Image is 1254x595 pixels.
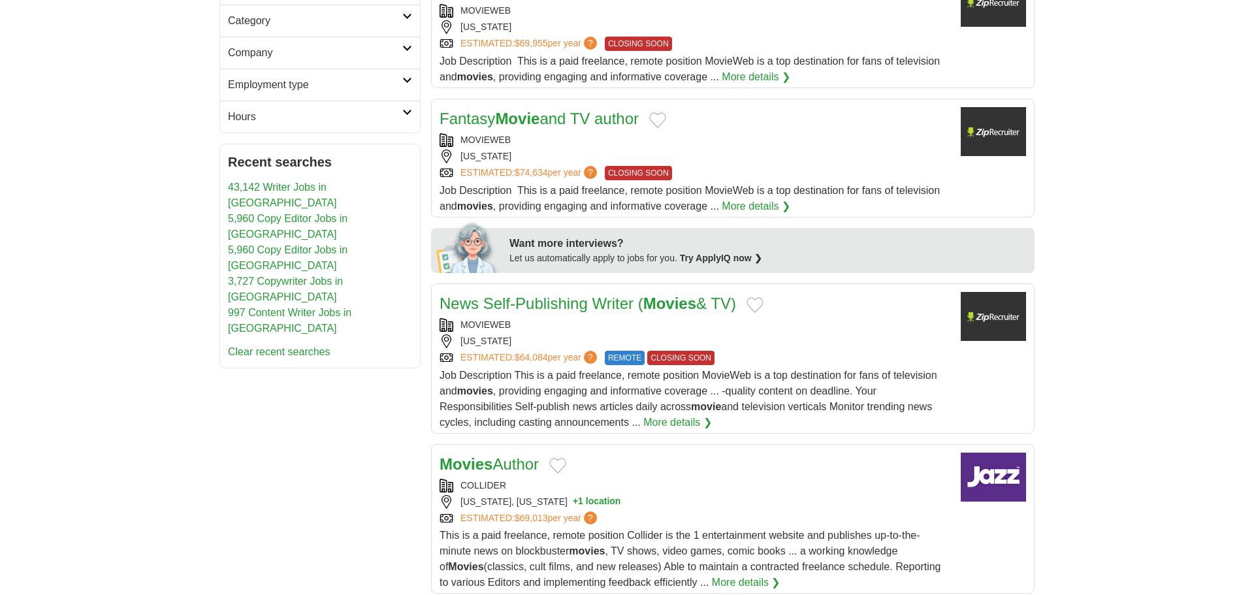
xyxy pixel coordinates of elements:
button: Add to favorite jobs [649,112,666,128]
a: Hours [220,101,420,133]
a: News Self-Publishing Writer (Movies& TV) [440,295,736,312]
a: Try ApplyIQ now ❯ [680,253,762,263]
strong: Movies [448,561,483,572]
h2: Category [228,13,402,29]
div: [US_STATE] [440,334,950,348]
span: CLOSING SOON [605,166,672,180]
span: $69,013 [515,513,548,523]
div: COLLIDER [440,479,950,492]
span: CLOSING SOON [605,37,672,51]
a: 43,142 Writer Jobs in [GEOGRAPHIC_DATA] [228,182,337,208]
button: Add to favorite jobs [747,297,764,313]
strong: Movie [495,110,539,127]
button: Add to favorite jobs [549,458,566,474]
a: More details ❯ [712,575,780,590]
strong: movies [569,545,605,556]
span: ? [584,511,597,524]
a: 5,960 Copy Editor Jobs in [GEOGRAPHIC_DATA] [228,244,347,271]
strong: Movies [440,455,492,473]
span: ? [584,351,597,364]
a: ESTIMATED:$74,634per year? [460,166,600,180]
span: $69,955 [515,38,548,48]
a: Category [220,5,420,37]
a: More details ❯ [643,415,712,430]
a: More details ❯ [722,199,790,214]
a: ESTIMATED:$69,013per year? [460,511,600,525]
a: More details ❯ [722,69,790,85]
span: Job Description ​ This is a paid freelance, remote position MovieWeb is a top destination for fan... [440,56,940,82]
span: Job Description This is a paid freelance, remote position MovieWeb is a top destination for fans ... [440,370,937,428]
img: Company logo [961,453,1026,502]
img: apply-iq-scientist.png [436,221,500,273]
div: MOVIEWEB [440,4,950,18]
span: + [573,495,578,509]
a: Clear recent searches [228,346,330,357]
div: [US_STATE], [US_STATE] [440,495,950,509]
a: FantasyMovieand TV author [440,110,639,127]
h2: Employment type [228,77,402,93]
a: Employment type [220,69,420,101]
strong: movies [457,201,493,212]
h2: Hours [228,109,402,125]
div: [US_STATE] [440,20,950,34]
strong: movie [691,401,721,412]
img: Company logo [961,107,1026,156]
span: REMOTE [605,351,645,365]
strong: Movies [643,295,696,312]
img: Company logo [961,292,1026,341]
div: Let us automatically apply to jobs for you. [509,251,1027,265]
a: ESTIMATED:$64,084per year? [460,351,600,365]
span: This is a paid freelance, remote position Collider is the 1 entertainment website and publishes u... [440,530,941,588]
div: [US_STATE] [440,150,950,163]
strong: movies [457,385,493,396]
a: ESTIMATED:$69,955per year? [460,37,600,51]
div: MOVIEWEB [440,133,950,147]
button: +1 location [573,495,621,509]
a: MoviesAuthor [440,455,539,473]
strong: movies [457,71,493,82]
a: 3,727 Copywriter Jobs in [GEOGRAPHIC_DATA] [228,276,343,302]
span: ? [584,37,597,50]
a: 997 Content Writer Jobs in [GEOGRAPHIC_DATA] [228,307,351,334]
div: MOVIEWEB [440,318,950,332]
h2: Company [228,45,402,61]
div: Want more interviews? [509,236,1027,251]
span: ? [584,166,597,179]
a: 5,960 Copy Editor Jobs in [GEOGRAPHIC_DATA] [228,213,347,240]
span: CLOSING SOON [647,351,715,365]
a: Company [220,37,420,69]
span: Job Description ​ This is a paid freelance, remote position MovieWeb is a top destination for fan... [440,185,940,212]
span: $64,084 [515,352,548,362]
span: $74,634 [515,167,548,178]
h2: Recent searches [228,152,412,172]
